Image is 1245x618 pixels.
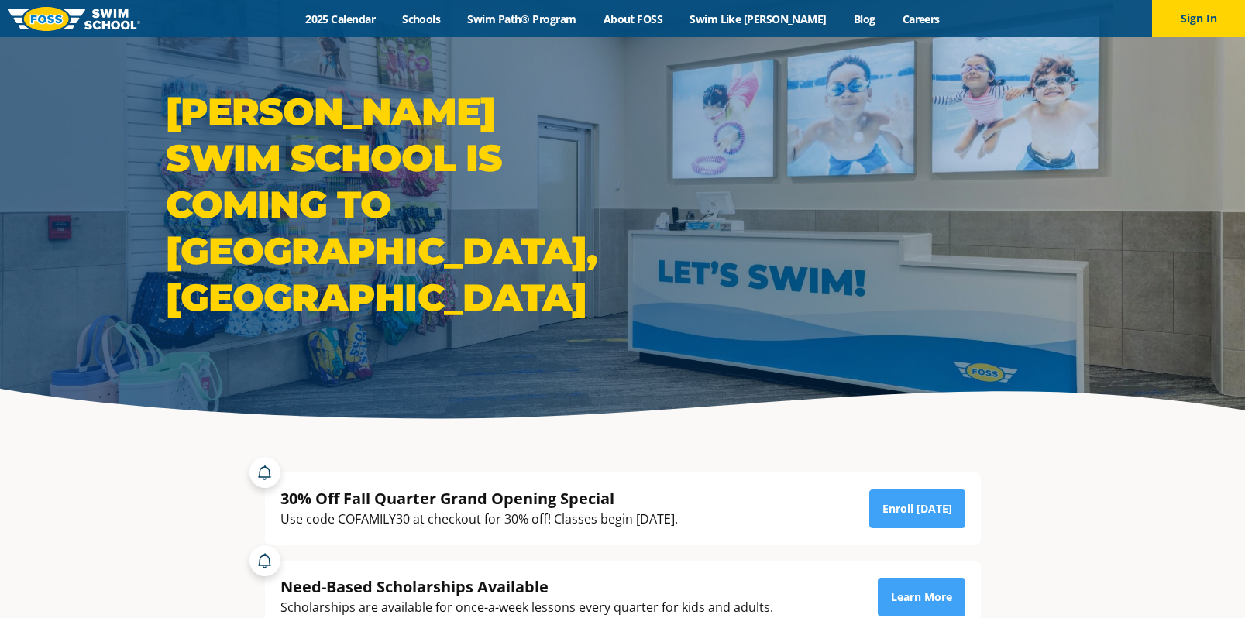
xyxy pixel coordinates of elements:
[292,12,389,26] a: 2025 Calendar
[166,88,615,321] h1: [PERSON_NAME] Swim School is coming to [GEOGRAPHIC_DATA], [GEOGRAPHIC_DATA]
[280,509,678,530] div: Use code COFAMILY30 at checkout for 30% off! Classes begin [DATE].
[840,12,889,26] a: Blog
[280,597,773,618] div: Scholarships are available for once-a-week lessons every quarter for kids and adults.
[869,489,965,528] a: Enroll [DATE]
[8,7,140,31] img: FOSS Swim School Logo
[389,12,454,26] a: Schools
[878,578,965,616] a: Learn More
[280,576,773,597] div: Need-Based Scholarships Available
[280,488,678,509] div: 30% Off Fall Quarter Grand Opening Special
[590,12,676,26] a: About FOSS
[676,12,841,26] a: Swim Like [PERSON_NAME]
[454,12,590,26] a: Swim Path® Program
[889,12,953,26] a: Careers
